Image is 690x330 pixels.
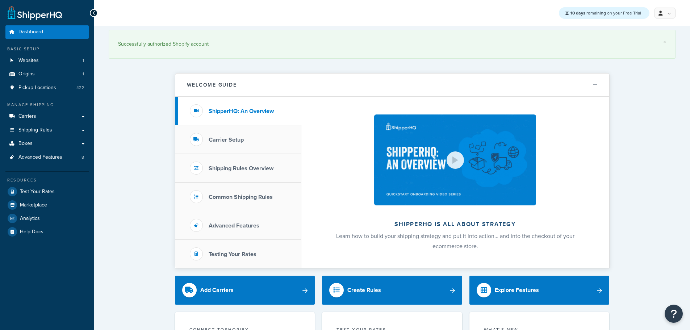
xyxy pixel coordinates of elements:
span: Shipping Rules [18,127,52,133]
div: Add Carriers [200,285,234,295]
span: Learn how to build your shipping strategy and put it into action… and into the checkout of your e... [336,232,574,250]
span: Websites [18,58,39,64]
span: 1 [83,58,84,64]
span: Marketplace [20,202,47,208]
button: Welcome Guide [175,74,609,97]
a: Boxes [5,137,89,150]
span: Carriers [18,113,36,120]
li: Origins [5,67,89,81]
a: Carriers [5,110,89,123]
div: Manage Shipping [5,102,89,108]
a: Help Docs [5,225,89,238]
h3: Testing Your Rates [209,251,256,258]
strong: 10 days [570,10,585,16]
a: Test Your Rates [5,185,89,198]
a: Websites1 [5,54,89,67]
span: Help Docs [20,229,43,235]
a: Add Carriers [175,276,315,305]
h3: Advanced Features [209,222,259,229]
a: Explore Features [469,276,610,305]
a: Advanced Features8 [5,151,89,164]
div: Basic Setup [5,46,89,52]
span: Boxes [18,141,33,147]
h3: Common Shipping Rules [209,194,273,200]
span: remaining on your Free Trial [570,10,641,16]
h2: Welcome Guide [187,82,237,88]
h3: ShipperHQ: An Overview [209,108,274,114]
li: Websites [5,54,89,67]
h3: Shipping Rules Overview [209,165,273,172]
span: Test Your Rates [20,189,55,195]
h3: Carrier Setup [209,137,244,143]
span: Origins [18,71,35,77]
a: Analytics [5,212,89,225]
img: ShipperHQ is all about strategy [374,114,536,205]
span: Pickup Locations [18,85,56,91]
div: Create Rules [347,285,381,295]
div: Successfully authorized Shopify account [118,39,666,49]
h2: ShipperHQ is all about strategy [321,221,590,227]
span: 422 [76,85,84,91]
span: 1 [83,71,84,77]
div: Resources [5,177,89,183]
span: Dashboard [18,29,43,35]
a: × [663,39,666,45]
li: Pickup Locations [5,81,89,95]
a: Origins1 [5,67,89,81]
a: Dashboard [5,25,89,39]
a: Create Rules [322,276,462,305]
span: Analytics [20,216,40,222]
div: Explore Features [495,285,539,295]
a: Shipping Rules [5,124,89,137]
a: Marketplace [5,199,89,212]
li: Advanced Features [5,151,89,164]
a: Pickup Locations422 [5,81,89,95]
span: 8 [81,154,84,160]
button: Open Resource Center [665,305,683,323]
span: Advanced Features [18,154,62,160]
